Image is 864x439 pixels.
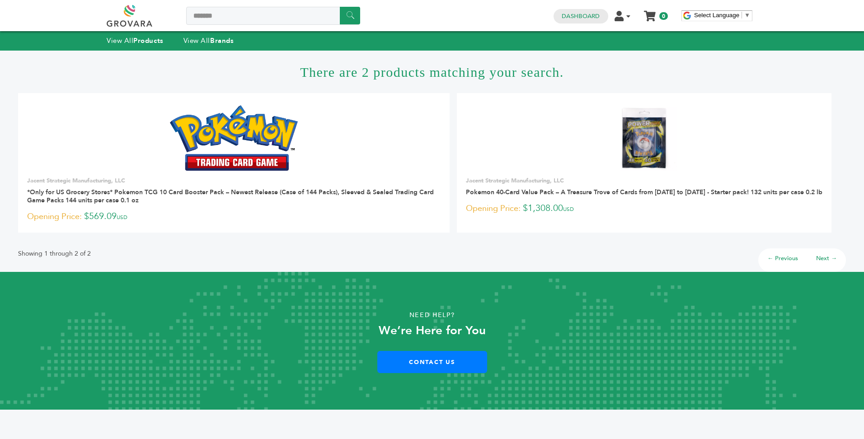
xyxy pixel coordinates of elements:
[466,202,822,215] p: $1,308.00
[767,254,798,262] a: ← Previous
[210,36,234,45] strong: Brands
[466,188,822,196] a: Pokemon 40-Card Value Pack – A Treasure Trove of Cards from [DATE] to [DATE] - Starter pack! 132 ...
[562,12,600,20] a: Dashboard
[18,248,91,259] p: Showing 1 through 2 of 2
[117,214,127,221] span: USD
[645,8,655,18] a: My Cart
[744,12,750,19] span: ▼
[183,36,234,45] a: View AllBrands
[27,210,441,224] p: $569.09
[170,105,298,170] img: *Only for US Grocery Stores* Pokemon TCG 10 Card Booster Pack – Newest Release (Case of 144 Packs...
[27,177,441,185] p: Jacent Strategic Manufacturing, LLC
[659,12,668,20] span: 0
[466,177,822,185] p: Jacent Strategic Manufacturing, LLC
[18,51,846,93] h1: There are 2 products matching your search.
[377,351,487,373] a: Contact Us
[27,188,434,205] a: *Only for US Grocery Stores* Pokemon TCG 10 Card Booster Pack – Newest Release (Case of 144 Packs...
[563,205,574,213] span: USD
[816,254,837,262] a: Next →
[466,202,521,215] span: Opening Price:
[133,36,163,45] strong: Products
[379,322,486,339] strong: We’re Here for You
[186,7,360,25] input: Search a product or brand...
[694,12,739,19] span: Select Language
[43,308,821,322] p: Need Help?
[107,36,164,45] a: View AllProducts
[27,210,82,223] span: Opening Price:
[694,12,750,19] a: Select Language​
[611,105,677,171] img: Pokemon 40-Card Value Pack – A Treasure Trove of Cards from 1996 to 2024 - Starter pack! 132 unit...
